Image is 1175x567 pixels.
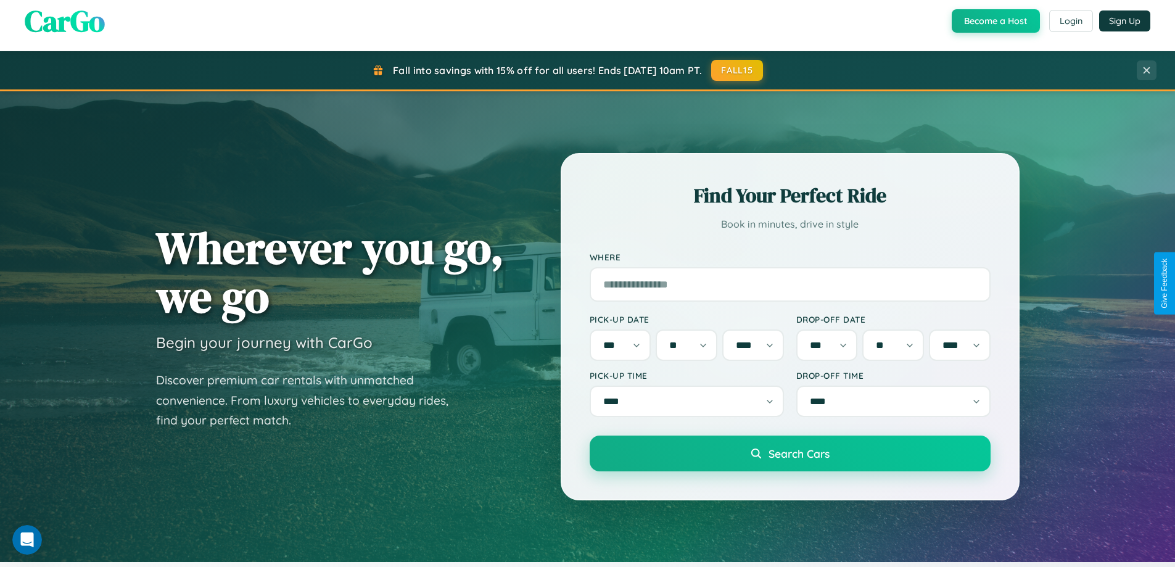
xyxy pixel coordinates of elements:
p: Book in minutes, drive in style [590,215,991,233]
button: Sign Up [1099,10,1150,31]
button: Login [1049,10,1093,32]
p: Discover premium car rentals with unmatched convenience. From luxury vehicles to everyday rides, ... [156,370,464,431]
button: Become a Host [952,9,1040,33]
iframe: Intercom live chat [12,525,42,555]
h1: Wherever you go, we go [156,223,504,321]
span: CarGo [25,1,105,41]
label: Where [590,252,991,262]
h3: Begin your journey with CarGo [156,333,373,352]
div: Give Feedback [1160,259,1169,308]
label: Drop-off Time [796,370,991,381]
label: Drop-off Date [796,314,991,325]
button: FALL15 [711,60,763,81]
h2: Find Your Perfect Ride [590,182,991,209]
label: Pick-up Time [590,370,784,381]
label: Pick-up Date [590,314,784,325]
span: Fall into savings with 15% off for all users! Ends [DATE] 10am PT. [393,64,702,77]
button: Search Cars [590,436,991,471]
span: Search Cars [769,447,830,460]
